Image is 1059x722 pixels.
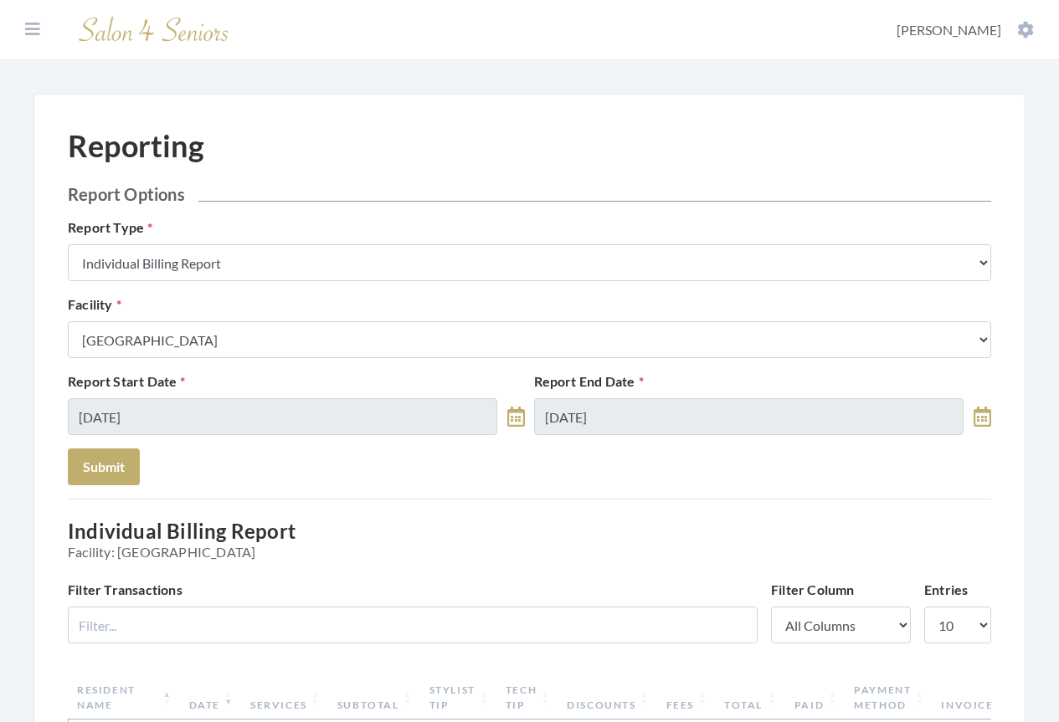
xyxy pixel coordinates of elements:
label: Entries [924,580,968,600]
label: Report End Date [534,371,644,392]
button: Submit [68,448,140,485]
input: Filter... [68,607,758,643]
span: [PERSON_NAME] [897,22,1001,38]
th: Payment Method: activate to sort column ascending [846,676,933,719]
label: Report Type [68,218,152,238]
input: Select Date [68,398,497,435]
h3: Individual Billing Report [68,520,991,560]
label: Report Start Date [68,371,186,392]
th: Fees: activate to sort column ascending [658,676,716,719]
span: Facility: [GEOGRAPHIC_DATA] [68,544,991,560]
th: Date: activate to sort column ascending [181,676,242,719]
th: Invoiceable: activate to sort column ascending [933,676,1046,719]
a: toggle [507,398,525,435]
th: Total: activate to sort column ascending [716,676,786,719]
th: Subtotal: activate to sort column ascending [329,676,421,719]
th: Stylist Tip: activate to sort column ascending [421,676,497,719]
th: Services: activate to sort column ascending [242,676,329,719]
label: Filter Transactions [68,580,182,600]
th: Tech Tip: activate to sort column ascending [497,676,558,719]
input: Select Date [534,398,964,435]
label: Facility [68,294,121,315]
h1: Reporting [68,128,204,164]
button: [PERSON_NAME] [892,21,1039,39]
th: Discounts: activate to sort column ascending [558,676,657,719]
label: Filter Column [771,580,855,600]
th: Paid: activate to sort column ascending [786,676,846,719]
a: toggle [974,398,991,435]
th: Resident Name: activate to sort column descending [69,676,181,719]
h2: Report Options [68,184,991,204]
img: Salon 4 Seniors [70,10,238,49]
